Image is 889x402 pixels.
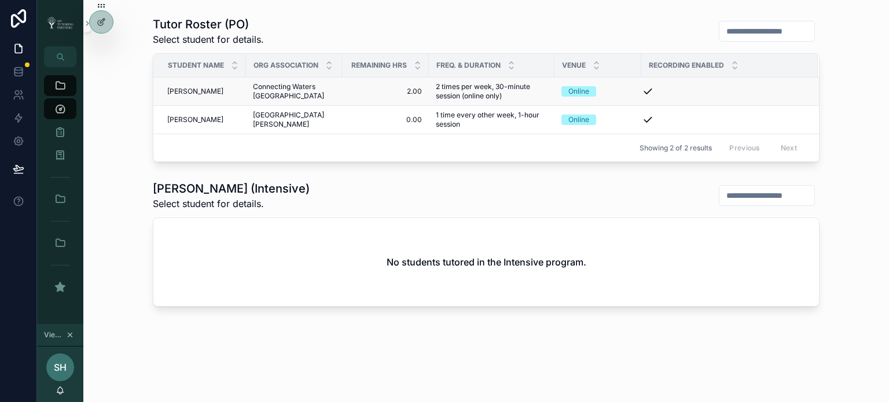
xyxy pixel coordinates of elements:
img: App logo [44,16,76,31]
span: Student Name [168,61,224,70]
div: Online [568,115,589,125]
h1: [PERSON_NAME] (Intensive) [153,180,310,197]
a: 2.00 [349,87,422,96]
span: Select student for details. [153,32,264,46]
span: Org Association [254,61,318,70]
span: Showing 2 of 2 results [640,143,712,153]
a: Online [561,115,634,125]
span: Recording Enabled [649,61,724,70]
span: Freq. & Duration [436,61,501,70]
a: [GEOGRAPHIC_DATA][PERSON_NAME] [253,110,335,129]
span: [PERSON_NAME] [167,115,223,124]
span: Remaining Hrs [351,61,407,70]
span: Select student for details. [153,197,310,211]
a: 1 time every other week, 1-hour session [436,110,548,129]
div: Online [568,86,589,97]
h2: No students tutored in the Intensive program. [387,255,586,269]
a: [PERSON_NAME] [167,87,239,96]
h1: Tutor Roster (PO) [153,16,264,32]
span: Venue [562,61,586,70]
a: Online [561,86,634,97]
a: 0.00 [349,115,422,124]
a: 2 times per week, 30-minute session (online only) [436,82,548,101]
span: Viewing as [PERSON_NAME] [44,330,64,340]
a: Connecting Waters [GEOGRAPHIC_DATA] [253,82,335,101]
a: [PERSON_NAME] [167,115,239,124]
div: scrollable content [37,67,83,312]
span: [PERSON_NAME] [167,87,223,96]
span: SH [54,360,67,374]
